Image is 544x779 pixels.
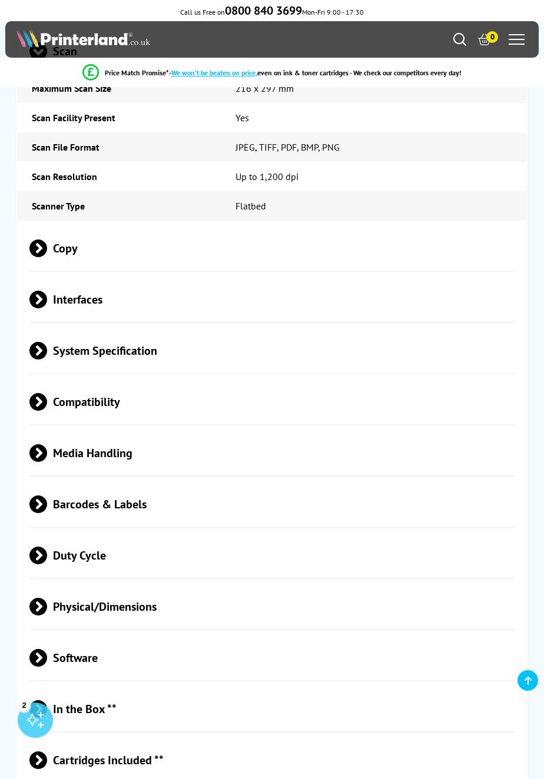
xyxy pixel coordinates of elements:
[169,68,462,77] div: - even on ink & toner cartridges - We check our competitors every day!
[171,68,257,77] span: We won’t be beaten on price,
[6,62,538,83] li: modal_Promise
[16,29,150,48] img: Printerland Logo
[17,162,221,191] td: Scan Resolution
[29,227,514,271] span: Copy
[29,278,514,322] span: Interfaces
[221,191,527,221] td: Flatbed
[29,534,514,578] span: Duty Cycle
[221,74,527,103] td: 216 x 297 mm
[17,74,221,103] td: Maximum Scan Size
[17,191,221,221] td: Scanner Type
[221,162,527,191] td: Up to 1,200 dpi
[29,636,514,680] span: Software
[18,698,31,711] div: 2
[29,431,514,475] span: Media Handling
[17,103,221,132] td: Scan Facility Present
[29,482,514,527] span: Barcodes & Labels
[16,29,272,50] a: Printerland Logo
[453,33,466,46] a: Search
[29,687,514,731] span: In the Box **
[29,329,514,373] span: System Specification
[29,585,514,629] span: Physical/Dimensions
[221,103,527,132] td: Yes
[221,132,527,162] td: JPEG, TIFF, PDF, BMP, PNG
[105,68,169,77] span: Price Match Promise*
[225,3,302,18] b: 0800 840 3699
[225,8,302,16] a: 0800 840 3699
[478,33,491,46] a: 0
[17,132,221,162] td: Scan File Format
[486,31,498,43] span: 0
[29,380,514,424] span: Compatibility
